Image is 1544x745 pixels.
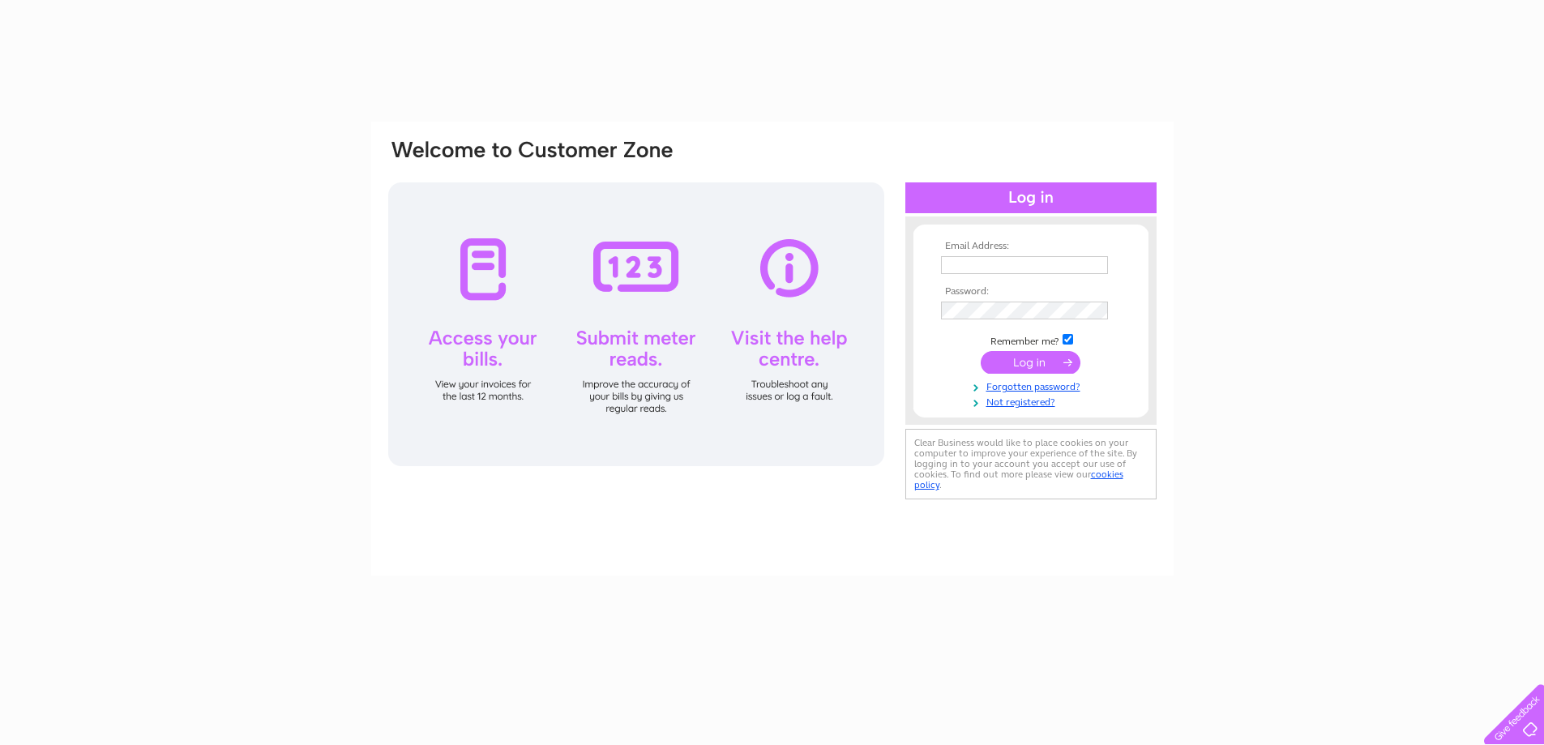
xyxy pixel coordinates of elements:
[941,378,1125,393] a: Forgotten password?
[937,332,1125,348] td: Remember me?
[905,429,1157,499] div: Clear Business would like to place cookies on your computer to improve your experience of the sit...
[937,286,1125,298] th: Password:
[914,469,1123,490] a: cookies policy
[981,351,1080,374] input: Submit
[937,241,1125,252] th: Email Address:
[941,393,1125,409] a: Not registered?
